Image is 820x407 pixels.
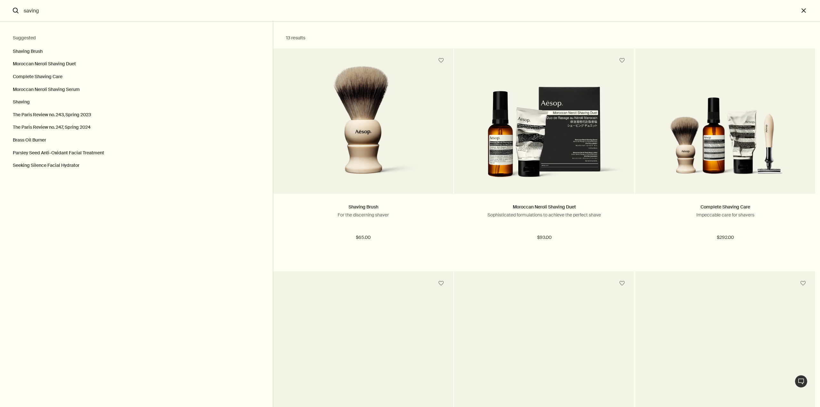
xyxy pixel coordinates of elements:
[616,278,628,289] button: Save to cabinet
[797,278,809,289] button: Save to cabinet
[305,66,422,184] img: Shaving Brush
[717,234,734,241] span: $292.00
[435,278,447,289] button: Save to cabinet
[356,234,371,241] span: $65.00
[348,204,378,210] a: Shaving Brush
[616,55,628,66] button: Save to cabinet
[513,204,576,210] a: Moroccan Neroli Shaving Duet
[537,234,552,241] span: $93.00
[464,212,625,218] p: Sophisticated formulations to achieve the perfect shave
[435,55,447,66] button: Save to cabinet
[286,34,517,42] h2: 13 results
[645,212,806,218] p: Impeccable care for shavers
[464,86,625,184] img: Morocan Neroli Shaving Duet
[454,66,634,194] a: Morocan Neroli Shaving Duet
[13,34,260,42] h2: Suggested
[283,212,444,218] p: For the discerning shaver
[795,375,808,388] button: Live Assistance
[273,66,453,194] a: Shaving Brush
[701,204,750,210] a: Complete Shaving Care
